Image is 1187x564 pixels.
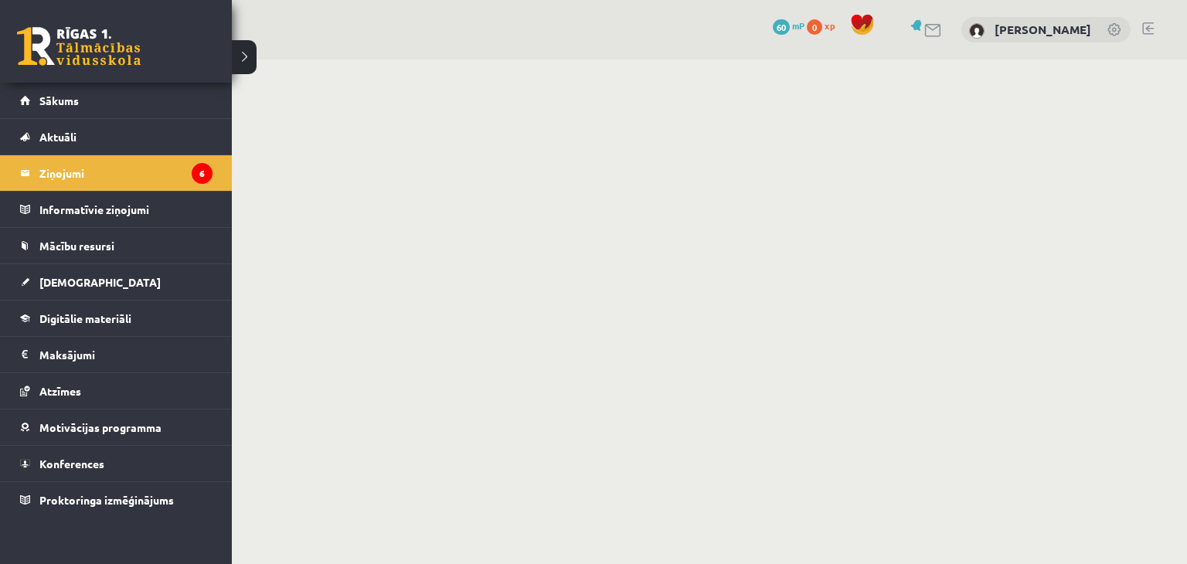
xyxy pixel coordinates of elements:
span: mP [792,19,804,32]
legend: Ziņojumi [39,155,213,191]
span: Aktuāli [39,130,77,144]
i: 6 [192,163,213,184]
legend: Informatīvie ziņojumi [39,192,213,227]
img: Laura Deksne [969,23,985,39]
a: Rīgas 1. Tālmācības vidusskola [17,27,141,66]
a: [DEMOGRAPHIC_DATA] [20,264,213,300]
a: Informatīvie ziņojumi [20,192,213,227]
a: Proktoringa izmēģinājums [20,482,213,518]
span: Proktoringa izmēģinājums [39,493,174,507]
span: Sākums [39,93,79,107]
a: 0 xp [807,19,842,32]
legend: Maksājumi [39,337,213,372]
a: Konferences [20,446,213,481]
a: Aktuāli [20,119,213,155]
a: Motivācijas programma [20,409,213,445]
a: Atzīmes [20,373,213,409]
span: Konferences [39,457,104,471]
a: Sākums [20,83,213,118]
a: Mācību resursi [20,228,213,263]
span: Mācību resursi [39,239,114,253]
a: [PERSON_NAME] [995,22,1091,37]
span: Atzīmes [39,384,81,398]
a: Maksājumi [20,337,213,372]
a: Digitālie materiāli [20,301,213,336]
span: Motivācijas programma [39,420,162,434]
span: 0 [807,19,822,35]
span: Digitālie materiāli [39,311,131,325]
span: 60 [773,19,790,35]
a: 60 mP [773,19,804,32]
span: [DEMOGRAPHIC_DATA] [39,275,161,289]
span: xp [825,19,835,32]
a: Ziņojumi6 [20,155,213,191]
